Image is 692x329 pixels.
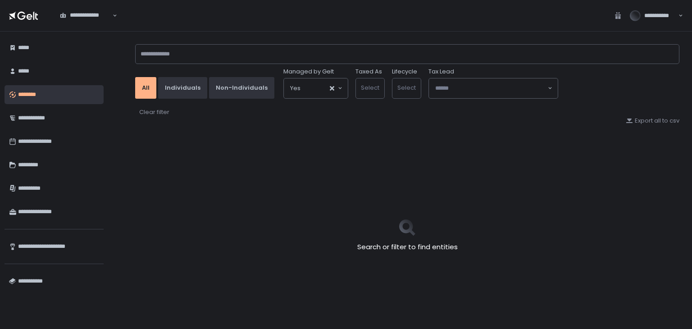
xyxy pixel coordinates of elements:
[216,84,268,92] div: Non-Individuals
[284,78,348,98] div: Search for option
[361,83,379,92] span: Select
[428,68,454,76] span: Tax Lead
[392,68,417,76] label: Lifecycle
[435,84,547,93] input: Search for option
[209,77,274,99] button: Non-Individuals
[142,84,150,92] div: All
[357,242,458,252] h2: Search or filter to find entities
[135,77,156,99] button: All
[158,77,207,99] button: Individuals
[165,84,200,92] div: Individuals
[397,83,416,92] span: Select
[60,19,112,28] input: Search for option
[429,78,558,98] div: Search for option
[139,108,169,116] div: Clear filter
[283,68,334,76] span: Managed by Gelt
[626,117,679,125] button: Export all to csv
[355,68,382,76] label: Taxed As
[54,6,117,25] div: Search for option
[300,84,329,93] input: Search for option
[330,86,334,91] button: Clear Selected
[290,84,300,93] span: Yes
[139,108,170,117] button: Clear filter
